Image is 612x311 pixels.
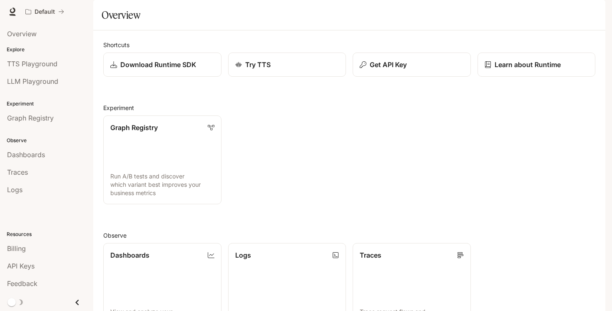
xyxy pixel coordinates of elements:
[103,115,221,204] a: Graph RegistryRun A/B tests and discover which variant best improves your business metrics
[370,60,407,70] p: Get API Key
[110,250,149,260] p: Dashboards
[110,172,214,197] p: Run A/B tests and discover which variant best improves your business metrics
[120,60,196,70] p: Download Runtime SDK
[35,8,55,15] p: Default
[103,231,595,240] h2: Observe
[103,40,595,49] h2: Shortcuts
[495,60,561,70] p: Learn about Runtime
[110,123,158,133] p: Graph Registry
[478,53,596,77] a: Learn about Runtime
[102,7,140,23] h1: Overview
[353,53,471,77] button: Get API Key
[360,250,381,260] p: Traces
[103,103,595,112] h2: Experiment
[22,3,68,20] button: All workspaces
[103,53,221,77] a: Download Runtime SDK
[235,250,251,260] p: Logs
[245,60,271,70] p: Try TTS
[228,53,346,77] a: Try TTS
